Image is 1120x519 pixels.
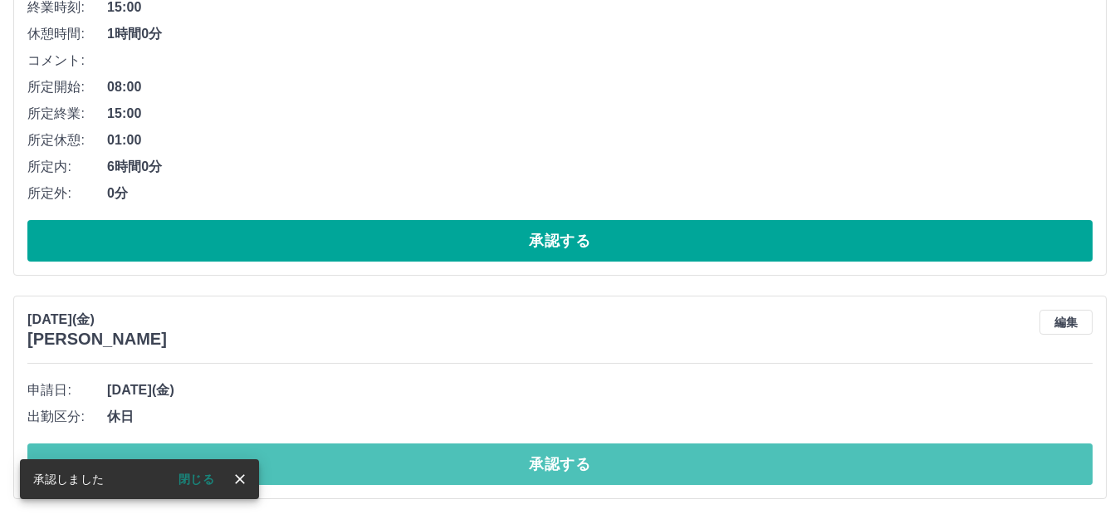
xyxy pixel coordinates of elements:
span: 所定外: [27,184,107,203]
span: 所定内: [27,157,107,177]
button: 承認する [27,220,1093,262]
h3: [PERSON_NAME] [27,330,167,349]
span: 15:00 [107,104,1093,124]
span: 所定開始: [27,77,107,97]
p: [DATE](金) [27,310,167,330]
button: 閉じる [165,467,227,492]
span: 01:00 [107,130,1093,150]
span: 08:00 [107,77,1093,97]
span: [DATE](金) [107,380,1093,400]
div: 承認しました [33,464,104,494]
span: 休憩時間: [27,24,107,44]
span: 1時間0分 [107,24,1093,44]
button: close [227,467,252,492]
span: 申請日: [27,380,107,400]
span: 0分 [107,184,1093,203]
span: 所定終業: [27,104,107,124]
button: 承認する [27,443,1093,485]
button: 編集 [1039,310,1093,335]
span: コメント: [27,51,107,71]
span: 出勤区分: [27,407,107,427]
span: 6時間0分 [107,157,1093,177]
span: 所定休憩: [27,130,107,150]
span: 休日 [107,407,1093,427]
